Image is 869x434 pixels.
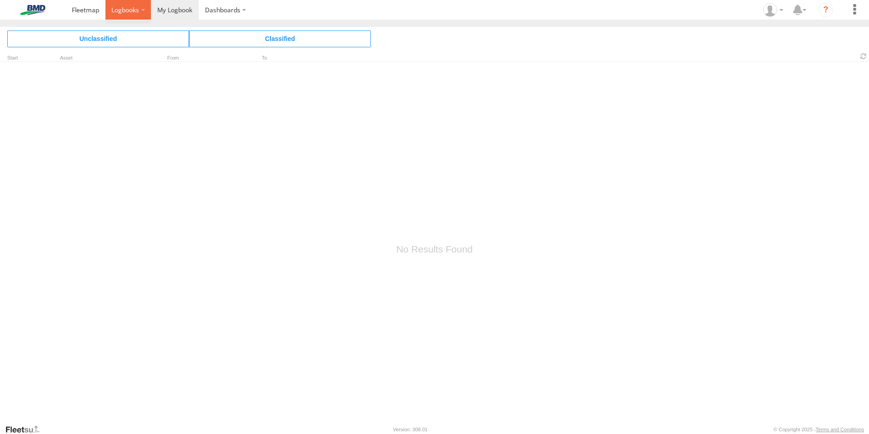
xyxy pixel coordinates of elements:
div: From [155,56,245,61]
div: © Copyright 2025 - [774,427,864,432]
img: bmd-logo.svg [9,5,56,15]
a: Terms and Conditions [816,427,864,432]
a: Visit our Website [5,425,47,434]
div: Asset [60,56,151,61]
div: To [249,56,340,61]
span: Refresh [858,52,869,61]
div: Click to Sort [7,56,35,61]
span: Click to view Classified Trips [189,30,371,47]
div: Mark Goulevitch [760,3,786,17]
div: Version: 308.01 [393,427,428,432]
i: ? [819,3,833,17]
span: Click to view Unclassified Trips [7,30,189,47]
